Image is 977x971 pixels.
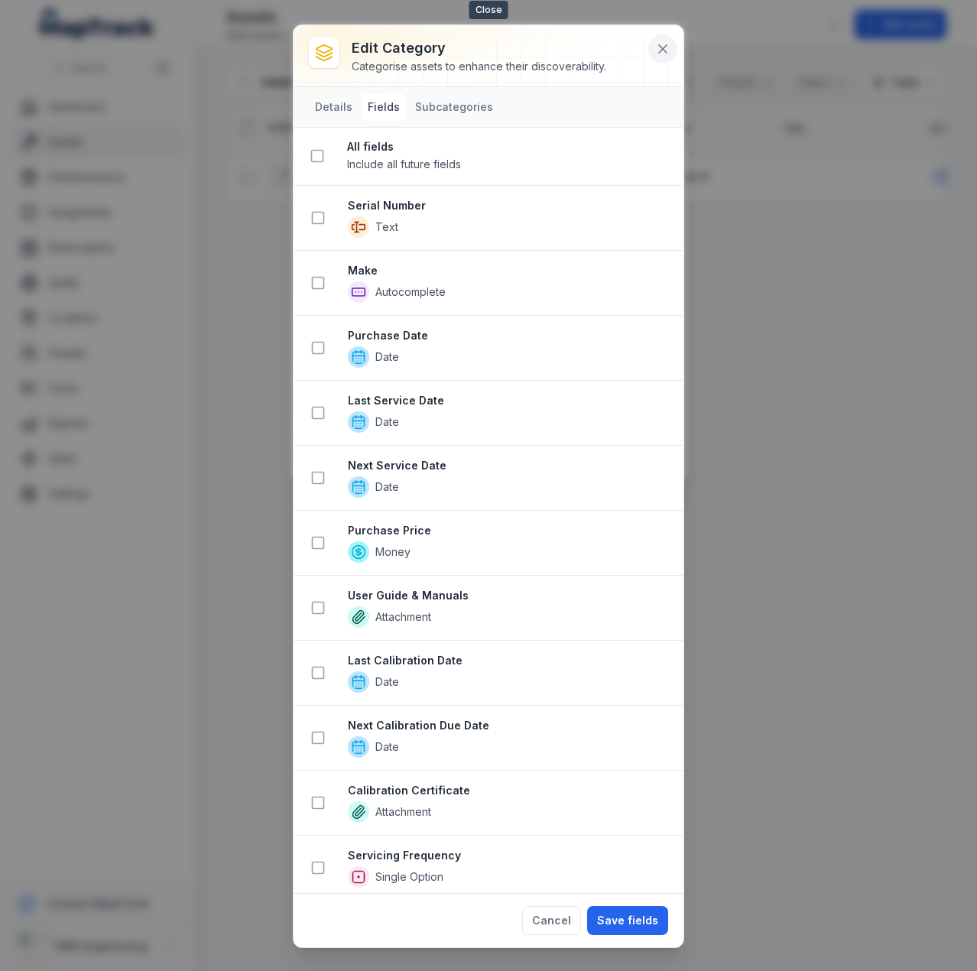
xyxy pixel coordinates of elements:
span: Money [375,544,411,560]
strong: Servicing Frequency [348,848,670,863]
strong: Purchase Date [348,328,670,343]
span: Date [375,674,399,690]
button: Subcategories [409,93,499,121]
span: Attachment [375,804,431,820]
span: Autocomplete [375,284,446,300]
span: Date [375,739,399,755]
strong: Calibration Certificate [348,783,670,798]
strong: User Guide & Manuals [348,588,670,603]
span: Include all future fields [347,158,461,170]
span: Date [375,414,399,430]
span: Single Option [375,869,443,885]
strong: Next Calibration Due Date [348,718,670,733]
span: Date [375,479,399,495]
span: Close [469,1,508,19]
strong: Next Service Date [348,458,670,473]
span: Attachment [375,609,431,625]
button: Save fields [587,906,668,935]
button: Fields [362,93,406,121]
strong: Purchase Price [348,523,670,538]
span: Date [375,349,399,365]
strong: Serial Number [348,198,670,213]
h3: Edit category [352,37,606,59]
strong: All fields [347,139,671,154]
button: Cancel [522,906,581,935]
div: Categorise assets to enhance their discoverability. [352,59,606,74]
strong: Make [348,263,670,278]
strong: Last Calibration Date [348,653,670,668]
span: Text [375,219,398,235]
strong: Last Service Date [348,393,670,408]
button: Details [309,93,359,121]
